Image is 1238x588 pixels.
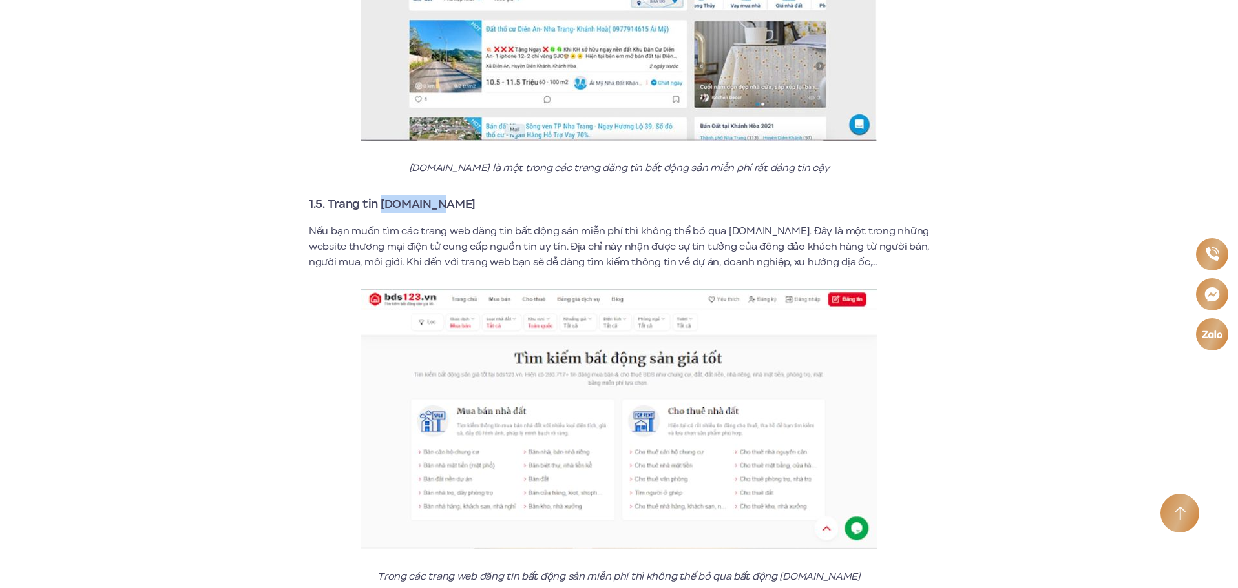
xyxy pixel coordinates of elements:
[1205,247,1219,261] img: Phone icon
[1201,330,1223,338] img: Zalo icon
[309,196,476,212] strong: 1.5. Trang tin [DOMAIN_NAME]
[409,161,829,175] em: [DOMAIN_NAME] là một trong các trang đăng tin bất động sản miễn phí rất đáng tin cậy
[1204,286,1220,302] img: Messenger icon
[361,289,877,549] img: Trong các trang web đăng tin bất động sản miễn phí thì không thể bỏ qua bất động sản123.vn
[309,223,929,270] p: Nếu bạn muốn tìm các trang web đăng tin bất động sản miễn phí thì không thể bỏ qua [DOMAIN_NAME]....
[1175,506,1186,521] img: Arrow icon
[377,569,861,583] em: Trong các trang web đăng tin bất động sản miễn phí thì không thể bỏ qua bất động [DOMAIN_NAME]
